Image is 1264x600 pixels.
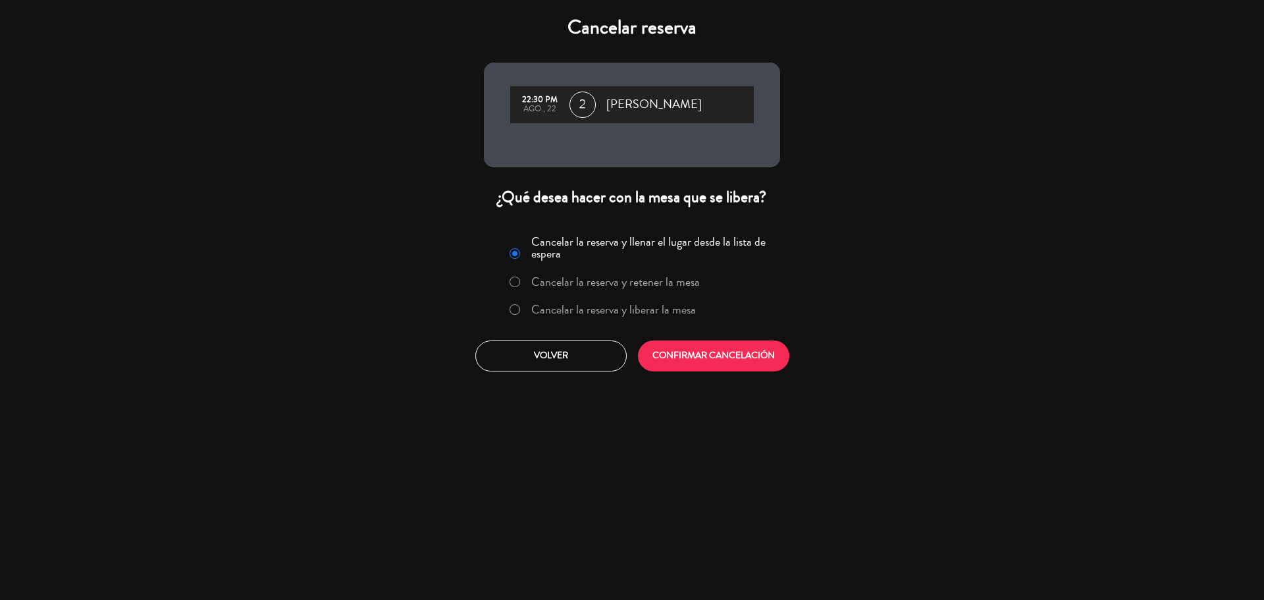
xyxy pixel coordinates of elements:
div: ago., 22 [517,105,563,114]
span: 2 [569,92,596,118]
button: CONFIRMAR CANCELACIÓN [638,341,789,371]
button: Volver [475,341,627,371]
div: ¿Qué desea hacer con la mesa que se libera? [484,187,780,207]
label: Cancelar la reserva y llenar el lugar desde la lista de espera [531,236,772,259]
div: 22:30 PM [517,95,563,105]
h4: Cancelar reserva [484,16,780,40]
label: Cancelar la reserva y liberar la mesa [531,304,696,315]
label: Cancelar la reserva y retener la mesa [531,276,700,288]
span: [PERSON_NAME] [606,95,702,115]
